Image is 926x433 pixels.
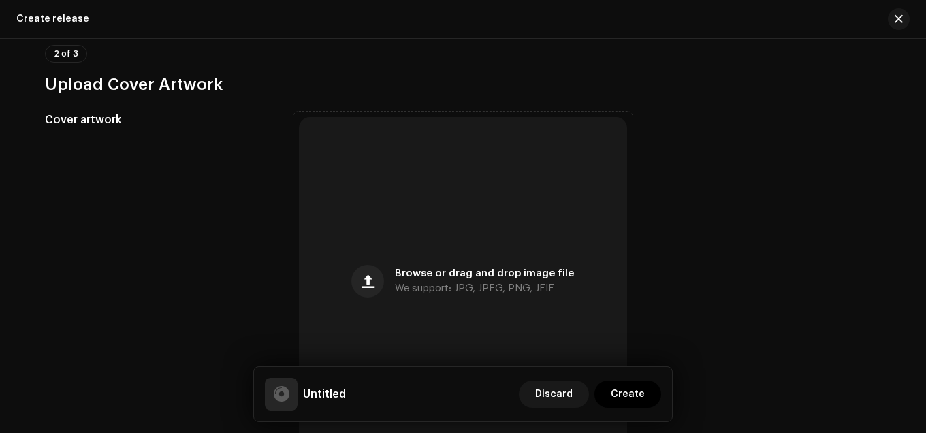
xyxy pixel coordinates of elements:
[395,269,574,278] span: Browse or drag and drop image file
[45,112,272,128] h5: Cover artwork
[395,284,554,293] span: We support: JPG, JPEG, PNG, JFIF
[45,74,881,95] h3: Upload Cover Artwork
[535,381,573,408] span: Discard
[519,381,589,408] button: Discard
[303,386,346,402] h5: Untitled
[611,381,645,408] span: Create
[594,381,661,408] button: Create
